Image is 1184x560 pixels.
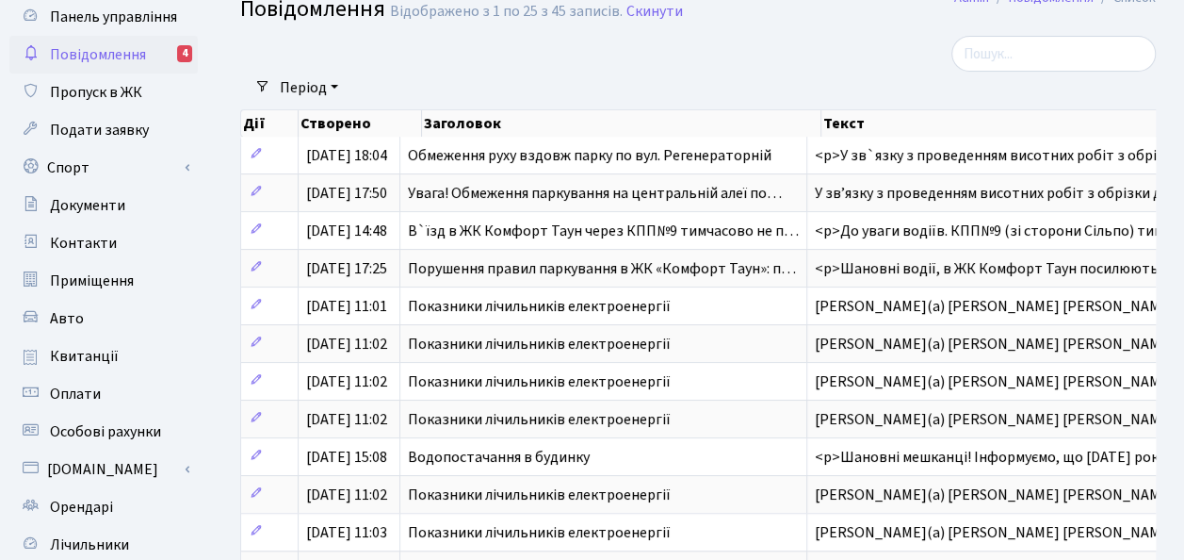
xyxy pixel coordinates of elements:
[306,183,387,204] span: [DATE] 17:50
[9,300,198,338] a: Авто
[9,413,198,451] a: Особові рахунки
[50,346,119,367] span: Квитанції
[9,74,198,111] a: Пропуск в ЖК
[408,485,671,505] span: Показники лічильників електроенергії
[815,183,1176,204] span: У звʼязку з проведенням висотних робіт з обрізки д…
[177,45,192,62] div: 4
[306,145,387,166] span: [DATE] 18:04
[408,221,799,241] span: В`їзд в ЖК Комфорт Таун через КПП№9 тимчасово не п…
[50,195,125,216] span: Документи
[408,296,671,317] span: Показники лічильників електроенергії
[50,308,84,329] span: Авто
[815,447,1174,468] span: <p>Шановні мешканці! Інформуємо, що [DATE] рок…
[951,36,1156,72] input: Пошук...
[9,375,198,413] a: Оплати
[9,338,198,375] a: Квитанції
[408,334,671,354] span: Показники лічильників електроенергії
[408,371,671,392] span: Показники лічильників електроенергії
[306,485,387,505] span: [DATE] 11:02
[408,183,782,204] span: Увага! Обмеження паркування на центральній алеї по…
[241,110,299,137] th: Дії
[9,187,198,224] a: Документи
[50,497,113,518] span: Орендарі
[9,488,198,526] a: Орендарі
[626,3,683,21] a: Скинути
[9,111,198,149] a: Подати заявку
[50,535,129,555] span: Лічильники
[50,233,117,254] span: Контакти
[9,224,198,262] a: Контакти
[422,110,821,137] th: Заголовок
[306,447,387,468] span: [DATE] 15:08
[50,44,146,65] span: Повідомлення
[306,221,387,241] span: [DATE] 14:48
[9,262,198,300] a: Приміщення
[50,384,101,404] span: Оплати
[299,110,422,137] th: Створено
[50,82,142,103] span: Пропуск в ЖК
[272,72,346,104] a: Період
[306,371,387,392] span: [DATE] 11:02
[390,3,623,21] div: Відображено з 1 по 25 з 45 записів.
[306,334,387,354] span: [DATE] 11:02
[306,522,387,543] span: [DATE] 11:03
[408,258,796,279] span: Порушення правил паркування в ЖК «Комфорт Таун»: п…
[306,409,387,430] span: [DATE] 11:02
[306,258,387,279] span: [DATE] 17:25
[306,296,387,317] span: [DATE] 11:01
[9,36,198,74] a: Повідомлення4
[9,149,198,187] a: Спорт
[50,421,161,442] span: Особові рахунки
[408,522,671,543] span: Показники лічильників електроенергії
[50,120,149,140] span: Подати заявку
[50,7,177,27] span: Панель управління
[408,409,671,430] span: Показники лічильників електроенергії
[50,271,134,291] span: Приміщення
[408,145,771,166] span: Обмеження руху вздовж парку по вул. Регенераторній
[9,451,198,488] a: [DOMAIN_NAME]
[408,447,590,468] span: Водопостачання в будинку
